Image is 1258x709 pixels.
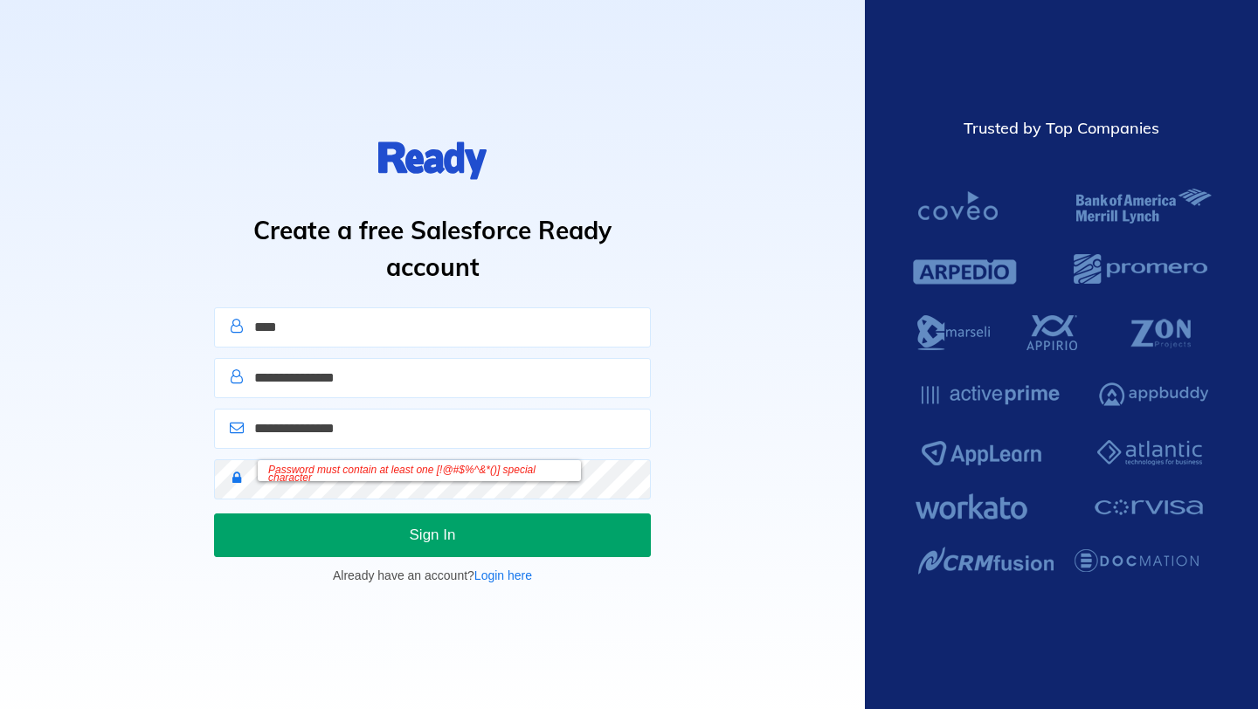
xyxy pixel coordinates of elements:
button: Sign In [214,513,651,557]
div: Password must contain at least one [!@#$%^&*()] special character [258,460,581,481]
h1: Create a free Salesforce Ready account [208,212,657,286]
a: Login here [474,568,532,582]
div: Trusted by Top Companies [909,117,1214,140]
img: logo [378,137,487,184]
p: Already have an account? [214,566,651,585]
img: Salesforce Ready Customers [909,170,1214,592]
